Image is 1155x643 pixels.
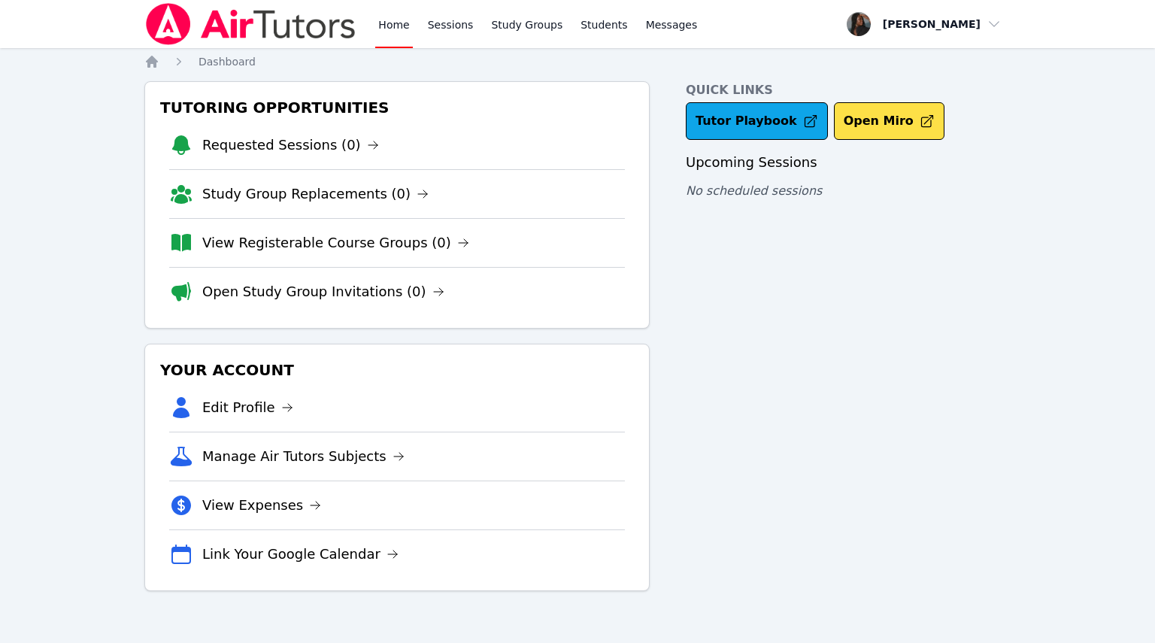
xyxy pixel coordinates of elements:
[199,56,256,68] span: Dashboard
[202,397,293,418] a: Edit Profile
[144,3,357,45] img: Air Tutors
[202,544,399,565] a: Link Your Google Calendar
[646,17,698,32] span: Messages
[202,183,429,205] a: Study Group Replacements (0)
[686,152,1011,173] h3: Upcoming Sessions
[202,281,444,302] a: Open Study Group Invitations (0)
[686,183,822,198] span: No scheduled sessions
[202,495,321,516] a: View Expenses
[199,54,256,69] a: Dashboard
[834,102,944,140] button: Open Miro
[202,135,379,156] a: Requested Sessions (0)
[157,94,637,121] h3: Tutoring Opportunities
[686,81,1011,99] h4: Quick Links
[686,102,828,140] a: Tutor Playbook
[157,356,637,384] h3: Your Account
[144,54,1011,69] nav: Breadcrumb
[202,446,405,467] a: Manage Air Tutors Subjects
[202,232,469,253] a: View Registerable Course Groups (0)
